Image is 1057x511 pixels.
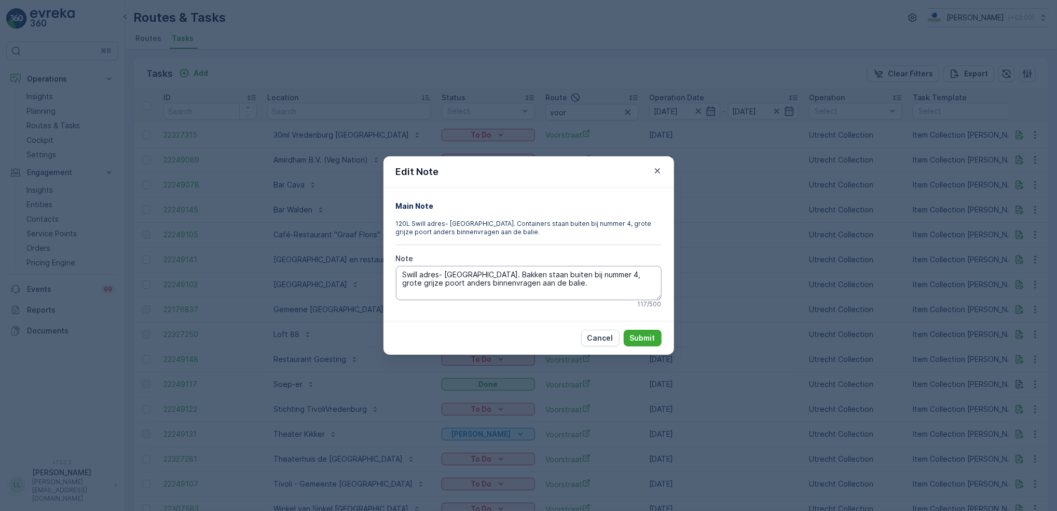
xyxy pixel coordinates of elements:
[396,254,414,263] label: Note
[581,330,620,346] button: Cancel
[624,330,662,346] button: Submit
[638,300,662,308] p: 117 / 500
[630,333,655,343] p: Submit
[396,220,662,236] p: 120L Swill adres- [GEOGRAPHIC_DATA]. Containers staan buiten bij nummer 4, grote grijze poort and...
[396,266,662,300] textarea: Swill adres- [GEOGRAPHIC_DATA]. Bakken staan buiten bij nummer 4, grote grijze poort anders binne...
[396,165,439,179] p: Edit Note
[587,333,613,343] p: Cancel
[396,200,662,211] h4: Main Note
